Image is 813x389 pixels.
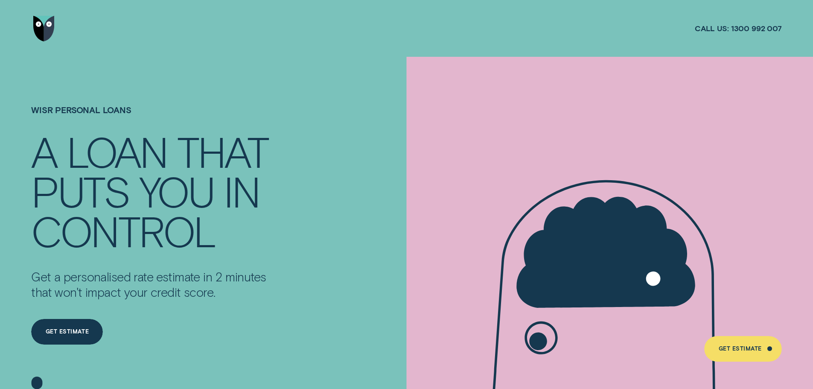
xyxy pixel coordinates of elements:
h4: A LOAN THAT PUTS YOU IN CONTROL [31,131,278,250]
div: CONTROL [31,211,215,250]
div: THAT [177,131,268,171]
p: Get a personalised rate estimate in 2 minutes that won't impact your credit score. [31,269,278,300]
span: Call us: [695,23,729,33]
a: Call us:1300 992 007 [695,23,782,33]
div: IN [224,171,259,211]
div: LOAN [67,131,167,171]
img: Wisr [33,16,55,41]
h1: Wisr Personal Loans [31,105,278,131]
span: 1300 992 007 [731,23,782,33]
a: Get Estimate [704,336,781,362]
div: A [31,131,57,171]
a: Get Estimate [31,319,103,345]
div: YOU [139,171,214,211]
div: PUTS [31,171,129,211]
